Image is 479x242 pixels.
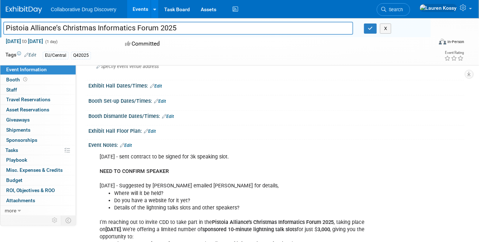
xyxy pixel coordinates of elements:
[439,39,446,44] img: Format-Inperson.png
[6,198,35,203] span: Attachments
[6,67,47,72] span: Event Information
[6,97,50,102] span: Travel Reservations
[6,107,49,112] span: Asset Reservations
[0,135,76,145] a: Sponsorships
[0,165,76,175] a: Misc. Expenses & Credits
[0,186,76,195] a: ROI, Objectives & ROO
[6,127,30,133] span: Shipments
[88,126,465,135] div: Exhibit Hall Floor Plan:
[150,84,162,89] a: Edit
[5,38,43,44] span: [DATE] [DATE]
[0,115,76,125] a: Giveaways
[0,196,76,205] a: Attachments
[105,226,121,233] b: [DATE]
[5,51,36,59] td: Tags
[0,125,76,135] a: Shipments
[6,117,30,123] span: Giveaways
[6,137,37,143] span: Sponsorships
[120,143,132,148] a: Edit
[22,77,29,82] span: Booth not reserved yet
[71,52,91,59] div: Q42025
[100,168,169,174] b: NEED TO CONFIRM SPEAKER
[88,111,465,120] div: Booth Dismantle Dates/Times:
[88,140,465,149] div: Event Notes:
[6,87,17,93] span: Staff
[397,38,465,48] div: Event Format
[0,155,76,165] a: Playbook
[144,129,156,134] a: Edit
[387,7,403,12] span: Search
[61,216,76,225] td: Toggle Event Tabs
[0,206,76,216] a: more
[0,65,76,75] a: Event Information
[5,147,18,153] span: Tasks
[202,226,297,233] b: sponsored 10-minute lightning talk slots
[317,226,330,233] b: 3,000
[0,145,76,155] a: Tasks
[24,52,36,58] a: Edit
[445,51,464,55] div: Event Rating
[88,95,465,105] div: Booth Set-up Dates/Times:
[49,216,61,225] td: Personalize Event Tab Strip
[43,52,68,59] div: EU/Central
[45,39,58,44] span: (1 day)
[6,187,55,193] span: ROI, Objectives & ROO
[123,38,268,50] div: Committed
[6,177,22,183] span: Budget
[154,99,166,104] a: Edit
[6,157,27,163] span: Playbook
[380,24,391,34] button: X
[420,4,457,12] img: Lauren Kossy
[377,3,410,16] a: Search
[21,38,28,44] span: to
[0,95,76,105] a: Travel Reservations
[114,204,387,212] li: Details of the lightning talks slots and other speakers?
[0,105,76,115] a: Asset Reservations
[0,85,76,95] a: Staff
[0,175,76,185] a: Budget
[114,190,387,197] li: Where will it be held?
[0,75,76,85] a: Booth
[6,167,63,173] span: Misc. Expenses & Credits
[88,80,465,90] div: Exhibit Hall Dates/Times:
[114,197,387,204] li: Do you have a website for it yet?
[5,208,16,213] span: more
[162,114,174,119] a: Edit
[6,77,29,82] span: Booth
[447,39,465,44] div: In-Person
[96,64,159,69] span: Specify event venue address
[6,6,42,13] img: ExhibitDay
[212,219,334,225] b: Pistoia Alliance’s Christmas Informatics Forum 2025
[51,7,116,12] span: Collaborative Drug Discovery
